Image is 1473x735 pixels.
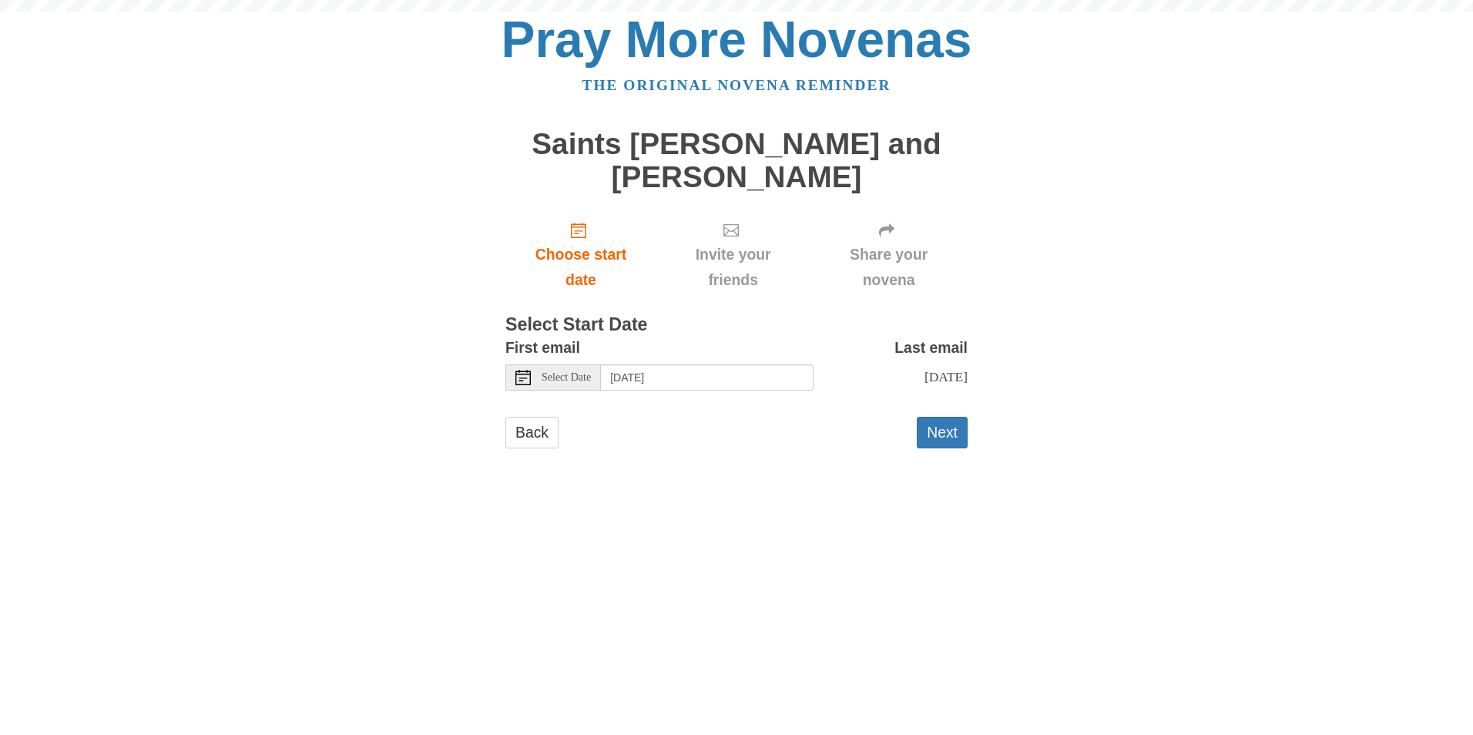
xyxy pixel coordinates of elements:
[521,242,641,293] span: Choose start date
[825,242,952,293] span: Share your novena
[917,417,968,448] button: Next
[505,315,968,335] h3: Select Start Date
[505,335,580,361] label: First email
[924,369,968,384] span: [DATE]
[656,209,810,300] div: Click "Next" to confirm your start date first.
[810,209,968,300] div: Click "Next" to confirm your start date first.
[672,242,794,293] span: Invite your friends
[894,335,968,361] label: Last email
[582,77,891,93] a: The original novena reminder
[505,209,656,300] a: Choose start date
[542,372,591,383] span: Select Date
[502,11,972,68] a: Pray More Novenas
[505,128,968,193] h1: Saints [PERSON_NAME] and [PERSON_NAME]
[505,417,559,448] a: Back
